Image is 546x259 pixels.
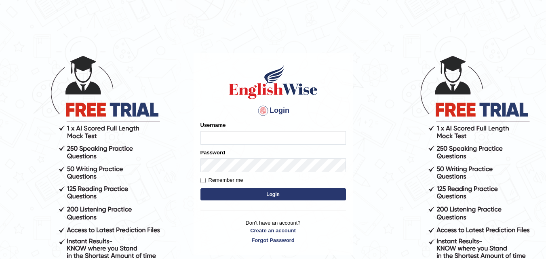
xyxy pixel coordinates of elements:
[200,149,225,156] label: Password
[200,236,346,244] a: Forgot Password
[200,176,243,184] label: Remember me
[200,121,226,129] label: Username
[200,227,346,234] a: Create an account
[200,219,346,244] p: Don't have an account?
[200,104,346,117] h4: Login
[227,64,319,100] img: Logo of English Wise sign in for intelligent practice with AI
[200,188,346,200] button: Login
[200,178,206,183] input: Remember me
